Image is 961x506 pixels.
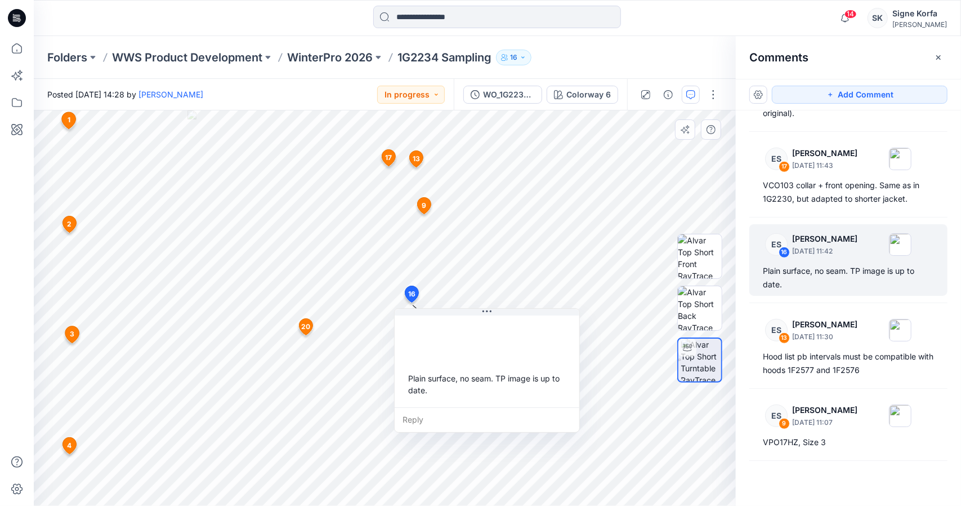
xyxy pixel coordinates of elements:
h2: Comments [749,51,808,64]
div: Reply [395,407,579,432]
a: WWS Product Development [112,50,262,65]
span: 3 [70,329,74,339]
button: Add Comment [772,86,947,104]
div: 9 [779,418,790,429]
div: ES [765,233,788,256]
p: [DATE] 11:42 [792,246,857,257]
button: WO_1G2234-3D-1 [463,86,542,104]
div: Signe Korfa [892,7,947,20]
span: 16 [408,289,415,299]
span: 9 [422,201,426,211]
p: [PERSON_NAME] [792,147,857,160]
a: Folders [47,50,87,65]
div: 16 [779,247,790,258]
p: [PERSON_NAME] [792,318,857,331]
p: 1G2234 Sampling [397,50,491,65]
div: VPO17HZ, Size 3 [763,436,934,449]
div: VCO103 collar + front opening. Same as in 1G2230, but adapted to shorter jacket. [763,179,934,206]
span: 4 [67,441,71,451]
button: Colorway 6 [547,86,618,104]
div: 17 [779,161,790,172]
div: SK [868,8,888,28]
div: Hood list pb intervals must be compatible with hoods 1F2577 and 1F2576 [763,350,934,377]
p: [PERSON_NAME] [792,403,857,417]
span: 2 [67,219,71,229]
a: WinterPro 2026 [287,50,373,65]
p: [DATE] 11:07 [792,417,857,428]
div: Colorway 6 [566,88,611,101]
div: Plain surface, no seam. TP image is up to date. [763,264,934,291]
span: Posted [DATE] 14:28 by [47,88,203,100]
p: [DATE] 11:43 [792,160,857,171]
div: Plain surface, no seam. TP image is up to date. [404,368,570,401]
span: 13 [413,154,420,164]
p: 16 [510,51,517,64]
img: Alvar Top Short Back RayTrace [678,286,722,330]
span: 17 [385,153,392,163]
div: ES [765,148,788,170]
div: [PERSON_NAME] [892,20,947,29]
span: 20 [301,322,310,332]
button: 16 [496,50,531,65]
p: [DATE] 11:30 [792,331,857,343]
div: WO_1G2234-3D-1 [483,88,535,101]
img: Alvar Top Short Front RayTrace [678,234,722,278]
a: [PERSON_NAME] [138,90,203,99]
div: ES [765,405,788,427]
div: ES [765,319,788,341]
div: 13 [779,332,790,344]
img: Alvar Top Short Turntable RayTrace [681,339,721,381]
span: 1 [68,115,70,125]
span: 14 [844,10,857,19]
p: [PERSON_NAME] [792,232,857,246]
button: Details [659,86,677,104]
